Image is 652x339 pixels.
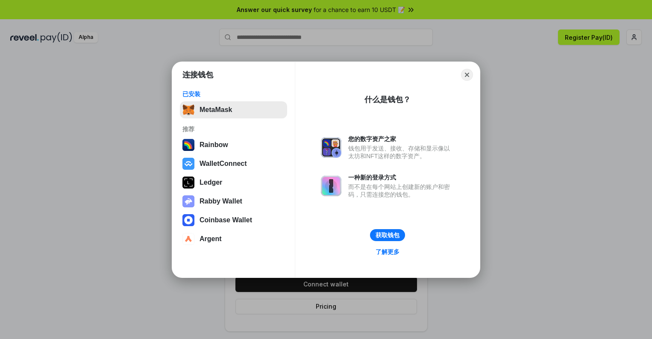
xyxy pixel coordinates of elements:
div: Argent [200,235,222,243]
div: 获取钱包 [376,231,399,239]
div: WalletConnect [200,160,247,168]
button: Rabby Wallet [180,193,287,210]
div: 您的数字资产之家 [348,135,454,143]
div: MetaMask [200,106,232,114]
div: Rainbow [200,141,228,149]
button: Rainbow [180,136,287,153]
img: svg+xml,%3Csvg%20xmlns%3D%22http%3A%2F%2Fwww.w3.org%2F2000%2Fsvg%22%20width%3D%2228%22%20height%3... [182,177,194,189]
img: svg+xml,%3Csvg%20width%3D%2228%22%20height%3D%2228%22%20viewBox%3D%220%200%2028%2028%22%20fill%3D... [182,158,194,170]
h1: 连接钱包 [182,70,213,80]
div: Coinbase Wallet [200,216,252,224]
button: WalletConnect [180,155,287,172]
div: 推荐 [182,125,285,133]
div: Ledger [200,179,222,186]
img: svg+xml,%3Csvg%20xmlns%3D%22http%3A%2F%2Fwww.w3.org%2F2000%2Fsvg%22%20fill%3D%22none%22%20viewBox... [321,137,341,158]
img: svg+xml,%3Csvg%20xmlns%3D%22http%3A%2F%2Fwww.w3.org%2F2000%2Fsvg%22%20fill%3D%22none%22%20viewBox... [182,195,194,207]
div: 已安装 [182,90,285,98]
div: 而不是在每个网站上创建新的账户和密码，只需连接您的钱包。 [348,183,454,198]
button: Close [461,69,473,81]
div: Rabby Wallet [200,198,242,205]
img: svg+xml,%3Csvg%20width%3D%2228%22%20height%3D%2228%22%20viewBox%3D%220%200%2028%2028%22%20fill%3D... [182,214,194,226]
div: 一种新的登录方式 [348,174,454,181]
button: Ledger [180,174,287,191]
button: Coinbase Wallet [180,212,287,229]
div: 了解更多 [376,248,399,256]
img: svg+xml,%3Csvg%20width%3D%2228%22%20height%3D%2228%22%20viewBox%3D%220%200%2028%2028%22%20fill%3D... [182,233,194,245]
button: 获取钱包 [370,229,405,241]
button: MetaMask [180,101,287,118]
img: svg+xml,%3Csvg%20xmlns%3D%22http%3A%2F%2Fwww.w3.org%2F2000%2Fsvg%22%20fill%3D%22none%22%20viewBox... [321,176,341,196]
img: svg+xml,%3Csvg%20width%3D%22120%22%20height%3D%22120%22%20viewBox%3D%220%200%20120%20120%22%20fil... [182,139,194,151]
img: svg+xml,%3Csvg%20fill%3D%22none%22%20height%3D%2233%22%20viewBox%3D%220%200%2035%2033%22%20width%... [182,104,194,116]
div: 钱包用于发送、接收、存储和显示像以太坊和NFT这样的数字资产。 [348,144,454,160]
a: 了解更多 [370,246,405,257]
div: 什么是钱包？ [364,94,411,105]
button: Argent [180,230,287,248]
